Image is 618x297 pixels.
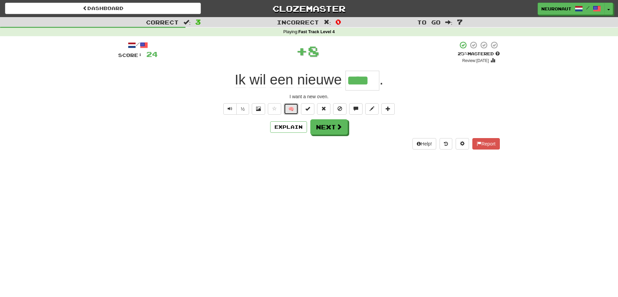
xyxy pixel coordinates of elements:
button: Edit sentence (alt+d) [365,103,379,115]
span: Incorrect [277,19,319,25]
span: + [296,41,308,61]
button: Play sentence audio (ctl+space) [223,103,237,115]
span: 0 [335,18,341,26]
button: 🧠 [284,103,298,115]
strong: Fast Track Level 4 [298,29,335,34]
span: 8 [308,43,319,59]
button: Show image (alt+x) [252,103,265,115]
button: Add to collection (alt+a) [381,103,395,115]
button: Discuss sentence (alt+u) [349,103,363,115]
button: Reset to 0% Mastered (alt+r) [317,103,330,115]
button: Ignore sentence (alt+i) [333,103,346,115]
span: Correct [146,19,179,25]
span: nieuwe [297,72,342,88]
button: Set this sentence to 100% Mastered (alt+m) [301,103,314,115]
a: Clozemaster [211,3,407,14]
button: ½ [236,103,249,115]
span: 7 [457,18,463,26]
div: Mastered [458,51,500,57]
button: Explain [270,121,307,133]
span: neuronaut [541,6,571,12]
span: Score: [118,52,142,58]
span: Ik [235,72,246,88]
span: To go [417,19,441,25]
span: . [379,72,383,87]
span: : [183,19,191,25]
span: wil [249,72,266,88]
button: Next [310,119,348,135]
a: Dashboard [5,3,201,14]
div: / [118,41,158,49]
span: : [324,19,331,25]
a: neuronaut / [538,3,605,15]
div: Text-to-speech controls [222,103,249,115]
span: 3 [195,18,201,26]
button: Favorite sentence (alt+f) [268,103,281,115]
span: 25 % [458,51,468,56]
div: I want a new oven. [118,93,500,100]
button: Round history (alt+y) [440,138,452,150]
small: Review: [DATE] [462,58,489,63]
span: een [270,72,293,88]
span: 24 [146,50,158,58]
span: : [445,19,453,25]
button: Report [472,138,500,150]
button: Help! [412,138,436,150]
span: / [586,5,590,10]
